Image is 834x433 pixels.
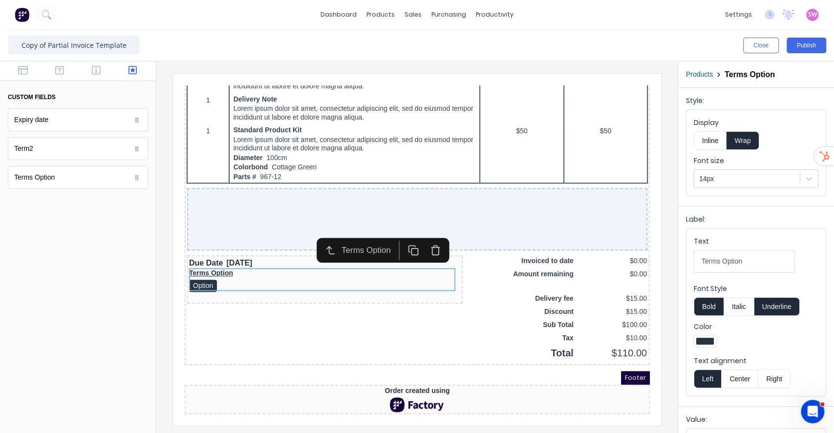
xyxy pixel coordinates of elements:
[721,370,758,388] button: Center
[694,284,818,293] label: Font Style
[686,414,826,428] div: Value:
[754,297,800,316] button: Underline
[694,370,721,388] button: Left
[471,7,518,22] div: productivity
[14,115,48,125] div: Expiry date
[8,137,148,160] div: Term2
[2,312,463,327] div: Factory Logo
[8,166,148,189] div: Terms Option
[758,370,791,388] button: Right
[8,108,148,131] div: Expiry date
[808,10,817,19] span: SW
[725,70,775,79] h2: Terms Option
[8,89,148,105] button: custom fields
[686,214,826,228] div: Label:
[436,286,465,299] span: Footer
[743,38,779,53] button: Close
[157,159,212,171] div: Terms Option
[720,7,757,22] div: settings
[694,356,818,366] label: Text alignment
[686,96,826,109] div: Style:
[400,7,427,22] div: sales
[427,7,471,22] div: purchasing
[218,155,240,175] button: Duplicate
[240,155,262,175] button: Delete
[362,7,400,22] div: products
[801,400,824,423] iframe: Intercom live chat
[686,69,713,80] button: Products
[694,131,727,150] button: Inline
[694,250,795,273] input: Text
[694,297,724,316] button: Bold
[316,7,362,22] a: dashboard
[724,297,754,316] button: Italic
[694,322,818,331] label: Color
[14,172,55,183] div: Terms Option
[694,236,795,250] div: Text
[787,38,826,53] button: Publish
[694,118,818,127] label: Display
[4,172,276,184] div: Due Date[DATE]
[8,93,56,102] div: custom fields
[135,155,157,175] button: Select parent
[15,7,29,22] img: Factory
[4,184,276,206] div: Terms OptionOption
[2,301,463,310] div: Order created using
[727,131,759,150] button: Wrap
[8,35,140,55] input: Enter template name here
[14,144,33,154] div: Term2
[694,156,818,165] label: Font size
